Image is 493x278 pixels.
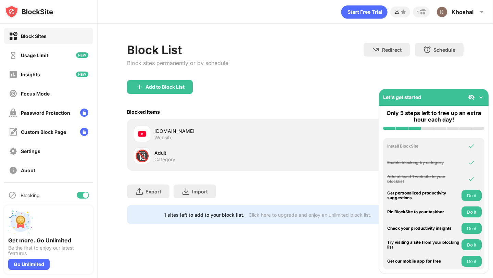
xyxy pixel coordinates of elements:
[9,147,17,155] img: settings-off.svg
[21,148,40,154] div: Settings
[21,52,48,58] div: Usage Limit
[387,226,460,231] div: Check your productivity insights
[80,128,88,136] img: lock-menu.svg
[21,91,50,97] div: Focus Mode
[127,60,228,66] div: Block sites permanently or by schedule
[341,5,388,19] div: animation
[127,43,228,57] div: Block List
[9,109,17,117] img: password-protection-off.svg
[462,239,482,250] button: Do it
[146,189,161,194] div: Export
[9,32,17,40] img: block-on.svg
[164,212,244,218] div: 1 sites left to add to your block list.
[8,245,89,256] div: Be the first to enjoy our latest features
[419,8,427,16] img: reward-small.svg
[387,144,460,149] div: Install BlockSite
[154,127,295,135] div: [DOMAIN_NAME]
[146,84,185,90] div: Add to Block List
[21,110,70,116] div: Password Protection
[138,130,146,138] img: favicons
[417,10,419,15] div: 1
[387,259,460,264] div: Get our mobile app for free
[21,33,47,39] div: Block Sites
[154,149,295,156] div: Adult
[76,52,88,58] img: new-icon.svg
[468,159,475,166] img: omni-check.svg
[21,167,35,173] div: About
[387,191,460,201] div: Get personalized productivity suggestions
[8,237,89,244] div: Get more. Go Unlimited
[387,240,460,250] div: Try visiting a site from your blocking list
[394,10,399,15] div: 25
[9,70,17,79] img: insights-off.svg
[9,51,17,60] img: time-usage-off.svg
[462,206,482,217] button: Do it
[21,72,40,77] div: Insights
[468,94,475,101] img: eye-not-visible.svg
[76,72,88,77] img: new-icon.svg
[468,176,475,182] img: omni-check.svg
[8,210,33,234] img: push-unlimited.svg
[154,135,173,141] div: Website
[127,109,160,115] div: Blocked Items
[399,8,407,16] img: points-small.svg
[192,189,208,194] div: Import
[154,156,175,163] div: Category
[21,129,66,135] div: Custom Block Page
[462,256,482,267] button: Do it
[383,110,484,123] div: Only 5 steps left to free up an extra hour each day!
[478,94,484,101] img: omni-setup-toggle.svg
[135,149,149,163] div: 🔞
[387,210,460,214] div: Pin BlockSite to your taskbar
[452,9,473,15] div: Khoshal
[9,166,17,175] img: about-off.svg
[8,191,16,199] img: blocking-icon.svg
[387,160,460,165] div: Enable blocking by category
[5,5,53,18] img: logo-blocksite.svg
[468,143,475,150] img: omni-check.svg
[80,109,88,117] img: lock-menu.svg
[382,47,402,53] div: Redirect
[462,190,482,201] button: Do it
[437,7,447,17] img: ACg8ocJpJjmeidivQrJ1Sf6FKBeopTOAP1c1xv5EEHBadx3ub0zJSA=s96-c
[21,192,40,198] div: Blocking
[387,174,460,184] div: Add at least 1 website to your blocklist
[9,89,17,98] img: focus-off.svg
[383,94,421,100] div: Let's get started
[249,212,371,218] div: Click here to upgrade and enjoy an unlimited block list.
[8,259,50,270] div: Go Unlimited
[462,223,482,234] button: Do it
[433,47,455,53] div: Schedule
[9,128,17,136] img: customize-block-page-off.svg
